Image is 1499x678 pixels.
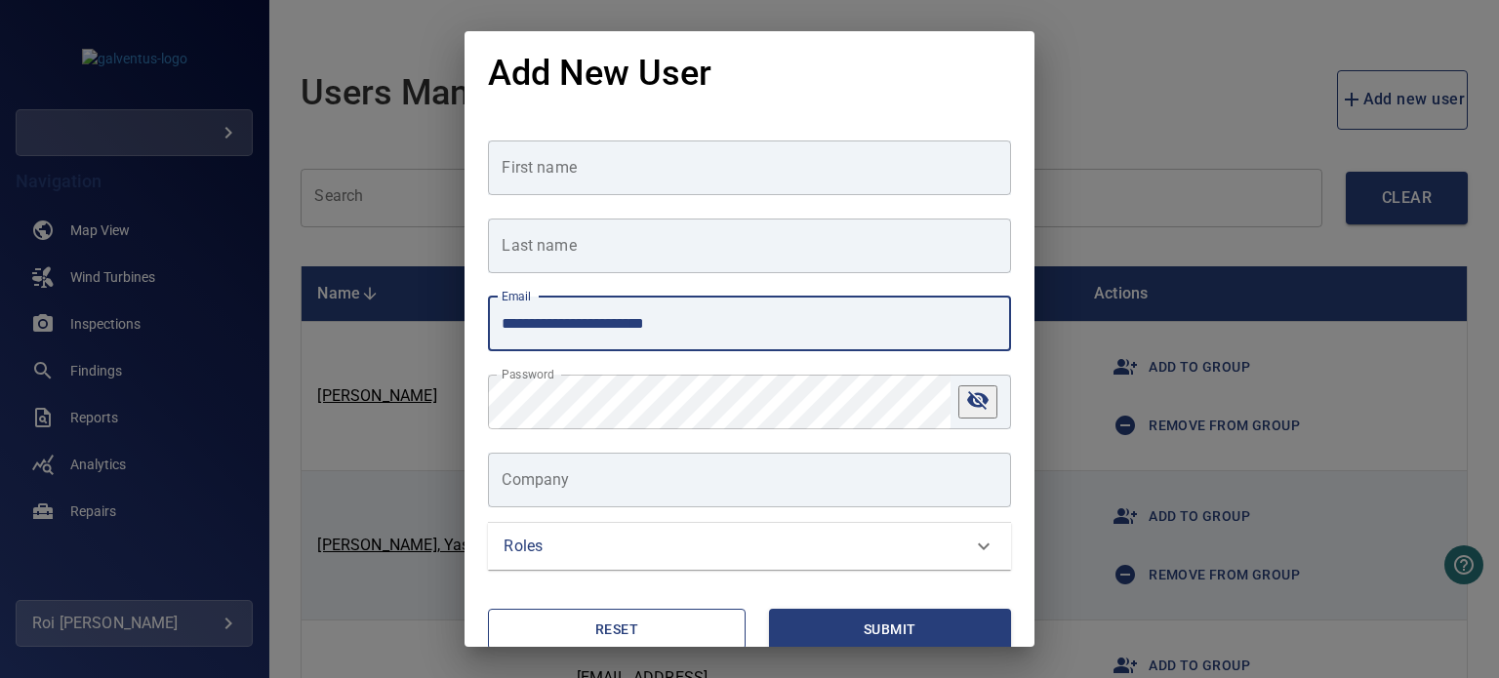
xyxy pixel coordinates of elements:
[958,385,997,419] button: toggle password visibility
[504,535,543,558] p: Roles
[509,618,723,642] span: Reset
[769,609,1011,651] button: Submit
[488,55,711,94] h1: Add New User
[777,618,1003,642] span: Submit
[488,523,1010,570] div: Roles
[488,609,745,651] button: Reset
